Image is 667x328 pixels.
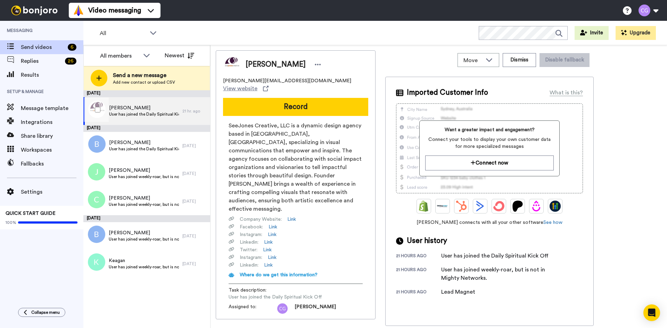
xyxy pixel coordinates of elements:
[109,195,179,202] span: [PERSON_NAME]
[109,139,179,146] span: [PERSON_NAME]
[240,246,257,253] span: Twitter :
[113,71,175,79] span: Send a new message
[6,220,16,225] span: 100%
[240,262,258,269] span: Linkedin :
[21,71,83,79] span: Results
[240,224,263,230] span: Facebook :
[88,226,105,243] img: b.png
[182,143,207,149] div: [DATE]
[543,220,562,225] a: See how
[616,26,656,40] button: Upgrade
[18,308,65,317] button: Collapse menu
[643,304,660,321] div: Open Intercom Messenger
[8,6,60,15] img: bj-logo-header-white.svg
[88,253,105,271] img: k.png
[6,211,56,216] span: QUICK START GUIDE
[246,59,306,70] span: [PERSON_NAME]
[268,231,277,238] a: Link
[109,257,179,264] span: Keagan
[407,236,447,246] span: User history
[268,254,277,261] a: Link
[109,236,179,242] span: User has joined weekly-roar, but is not in Mighty Networks.
[229,287,277,294] span: Task description :
[68,44,76,51] div: 6
[223,84,269,93] a: View website
[425,155,553,170] button: Connect now
[182,171,207,176] div: [DATE]
[100,52,140,60] div: All members
[540,53,590,67] button: Disable fallback
[223,98,368,116] button: Record
[159,49,199,62] button: Newest
[109,229,179,236] span: [PERSON_NAME]
[182,199,207,204] div: [DATE]
[182,261,207,267] div: [DATE]
[65,58,76,65] div: 26
[437,201,448,212] img: Ontraport
[31,310,60,315] span: Collapse menu
[396,253,441,260] div: 21 hours ago
[475,201,486,212] img: ActiveCampaign
[407,87,488,98] span: Imported Customer Info
[73,5,84,16] img: vm-color.svg
[512,201,523,212] img: Patreon
[223,84,257,93] span: View website
[441,288,476,296] div: Lead Magnet
[109,104,179,111] span: [PERSON_NAME]
[83,125,210,132] div: [DATE]
[109,264,179,270] span: User has joined weekly-roar, but is not in Mighty Networks.
[264,239,273,246] a: Link
[109,174,179,179] span: User has joined weekly-roar, but is not in Mighty Networks.
[425,136,553,150] span: Connect your tools to display your own customer data for more specialized messages
[240,254,262,261] span: Instagram :
[550,201,561,212] img: GoHighLevel
[83,215,210,222] div: [DATE]
[100,29,146,37] span: All
[463,56,482,65] span: Move
[396,289,441,296] div: 21 hours ago
[277,303,288,314] img: cg.png
[109,111,179,117] span: User has joined the Daily Spiritual Kick Off
[109,202,179,207] span: User has joined weekly-roar, but is not in Mighty Networks.
[21,132,83,140] span: Share library
[21,104,83,112] span: Message template
[503,53,536,67] button: Dismiss
[109,167,179,174] span: [PERSON_NAME]
[441,266,552,282] div: User has joined weekly-roar, but is not in Mighty Networks.
[182,108,207,114] div: 21 hr. ago
[229,294,322,301] span: User has joined the Daily Spiritual Kick Off
[287,216,296,223] a: Link
[88,135,106,153] img: b.png
[295,303,336,314] span: [PERSON_NAME]
[531,201,542,212] img: Drip
[88,163,105,180] img: j.png
[396,219,583,226] span: [PERSON_NAME] connects with all your other software
[182,233,207,239] div: [DATE]
[21,188,83,196] span: Settings
[21,57,62,65] span: Replies
[441,252,549,260] div: User has joined the Daily Spiritual Kick Off
[223,56,240,73] img: Image of Chris Jones
[396,267,441,282] div: 21 hours ago
[109,146,179,152] span: User has joined the Daily Spiritual Kick Off
[240,239,258,246] span: Linkedin :
[240,216,282,223] span: Company Website :
[493,201,504,212] img: ConvertKit
[229,303,277,314] span: Assigned to:
[240,272,318,277] span: Where do we get this information?
[269,224,277,230] a: Link
[83,90,210,97] div: [DATE]
[88,191,105,208] img: c.png
[21,146,83,154] span: Workspaces
[21,43,65,51] span: Send videos
[456,201,467,212] img: Hubspot
[113,79,175,85] span: Add new contact or upload CSV
[88,6,141,15] span: Video messaging
[263,246,272,253] a: Link
[550,89,583,97] div: What is this?
[264,262,273,269] a: Link
[575,26,609,40] button: Invite
[418,201,429,212] img: Shopify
